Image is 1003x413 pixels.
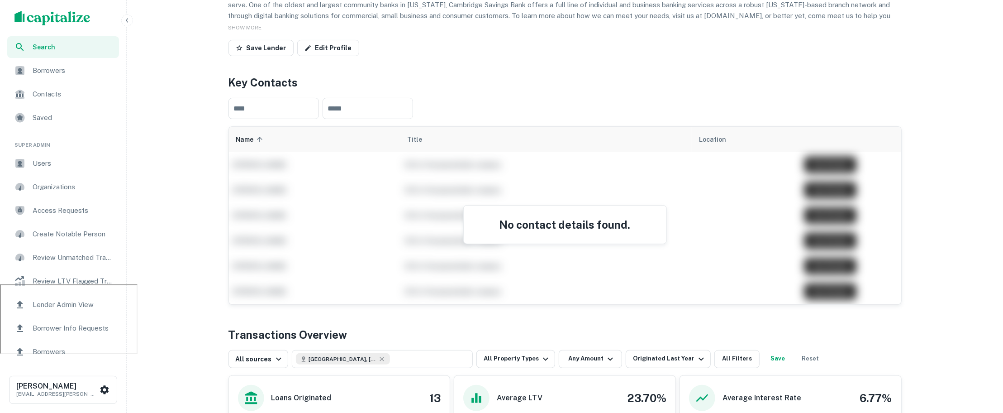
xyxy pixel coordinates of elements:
button: All Filters [714,350,760,368]
button: [GEOGRAPHIC_DATA], [GEOGRAPHIC_DATA], [GEOGRAPHIC_DATA] [292,350,473,368]
iframe: Chat Widget [958,312,1003,355]
span: Search [33,42,114,52]
span: Borrowers [33,346,114,357]
h6: [PERSON_NAME] [16,383,98,390]
button: All Property Types [476,350,555,368]
h6: Average LTV [497,393,542,403]
a: Saved [7,107,119,129]
a: Review LTV Flagged Transactions [7,270,119,292]
a: Borrowers [7,60,119,82]
span: Borrowers [33,65,114,76]
span: SHOW MORE [228,24,262,31]
a: Access Requests [7,200,119,221]
div: Originated Last Year [633,354,707,365]
span: Contacts [33,89,114,100]
span: Borrower Info Requests [33,323,114,334]
a: Create Notable Person [7,223,119,245]
a: Borrowers [7,341,119,363]
a: Users [7,153,119,174]
button: Any Amount [559,350,622,368]
h6: Loans Originated [271,393,332,403]
button: Save your search to get updates of matches that match your search criteria. [763,350,792,368]
span: Create Notable Person [33,229,114,240]
div: scrollable content [229,127,901,304]
a: Lender Admin View [7,294,119,316]
a: Contacts [7,83,119,105]
span: Users [33,158,114,169]
h4: Key Contacts [228,74,902,91]
div: All sources [236,354,284,365]
button: Save Lender [228,40,294,56]
span: Saved [33,112,114,123]
p: [EMAIL_ADDRESS][PERSON_NAME][DOMAIN_NAME] [16,390,98,398]
h4: Transactions Overview [228,327,347,343]
h4: 6.77% [860,390,892,406]
h4: 23.70% [627,390,666,406]
a: Organizations [7,176,119,198]
span: Lender Admin View [33,299,114,310]
a: Search [7,36,119,58]
button: [PERSON_NAME][EMAIL_ADDRESS][PERSON_NAME][DOMAIN_NAME] [9,376,117,404]
span: Organizations [33,182,114,192]
a: Edit Profile [297,40,359,56]
span: [GEOGRAPHIC_DATA], [GEOGRAPHIC_DATA], [GEOGRAPHIC_DATA] [309,355,376,363]
li: Super Admin [7,130,119,153]
span: Access Requests [33,205,114,216]
button: Originated Last Year [626,350,711,368]
button: Reset [796,350,825,368]
h6: Average Interest Rate [723,393,801,403]
a: Borrower Info Requests [7,317,119,339]
h4: No contact details found. [475,216,656,233]
span: Review LTV Flagged Transactions [33,276,114,287]
span: Review Unmatched Transactions [33,252,114,263]
h4: 13 [429,390,441,406]
a: Review Unmatched Transactions [7,247,119,269]
button: All sources [228,350,288,368]
img: capitalize-logo.png [14,11,90,25]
